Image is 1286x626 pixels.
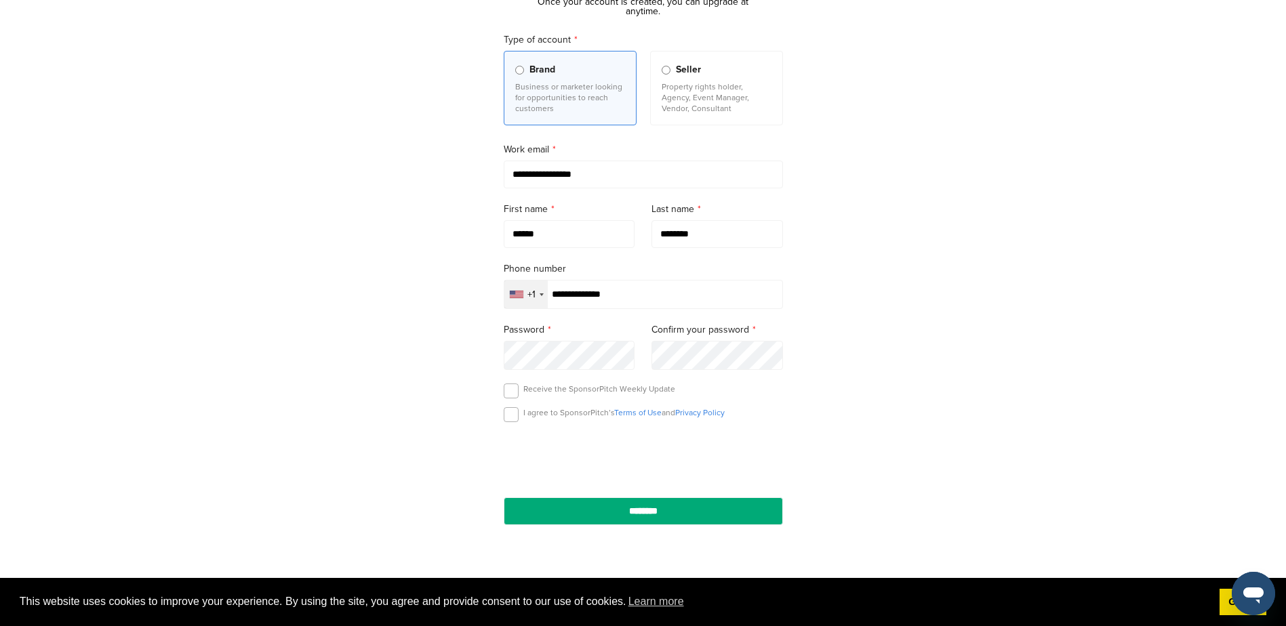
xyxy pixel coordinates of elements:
[504,322,635,337] label: Password
[651,322,783,337] label: Confirm your password
[651,202,783,217] label: Last name
[1232,572,1275,615] iframe: Button to launch messaging window
[529,62,555,77] span: Brand
[1220,589,1266,616] a: dismiss cookie message
[614,408,662,417] a: Terms of Use
[676,62,701,77] span: Seller
[566,438,721,478] iframe: reCAPTCHA
[504,142,783,157] label: Work email
[504,262,783,276] label: Phone number
[662,81,771,114] p: Property rights holder, Agency, Event Manager, Vendor, Consultant
[20,591,1209,612] span: This website uses cookies to improve your experience. By using the site, you agree and provide co...
[515,81,625,114] p: Business or marketer looking for opportunities to reach customers
[626,591,686,612] a: learn more about cookies
[504,33,783,47] label: Type of account
[504,202,635,217] label: First name
[675,408,725,417] a: Privacy Policy
[523,383,675,394] p: Receive the SponsorPitch Weekly Update
[515,66,524,75] input: Brand Business or marketer looking for opportunities to reach customers
[527,290,536,299] div: +1
[523,407,725,418] p: I agree to SponsorPitch’s and
[504,280,548,308] div: Selected country
[662,66,670,75] input: Seller Property rights holder, Agency, Event Manager, Vendor, Consultant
